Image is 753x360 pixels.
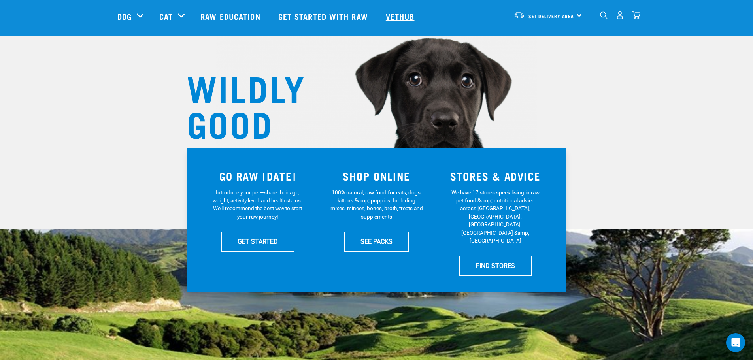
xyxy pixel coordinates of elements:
img: home-icon@2x.png [632,11,640,19]
a: Cat [159,10,173,22]
h3: STORES & ADVICE [441,170,550,182]
h1: WILDLY GOOD NUTRITION [187,69,345,176]
a: GET STARTED [221,232,294,251]
img: user.png [616,11,624,19]
img: home-icon-1@2x.png [600,11,608,19]
span: Set Delivery Area [528,15,574,17]
a: SEE PACKS [344,232,409,251]
p: We have 17 stores specialising in raw pet food &amp; nutritional advice across [GEOGRAPHIC_DATA],... [449,188,542,245]
a: FIND STORES [459,256,532,275]
h3: GO RAW [DATE] [203,170,313,182]
a: Raw Education [192,0,270,32]
div: Open Intercom Messenger [726,333,745,352]
h3: SHOP ONLINE [322,170,431,182]
p: 100% natural, raw food for cats, dogs, kittens &amp; puppies. Including mixes, minces, bones, bro... [330,188,423,221]
a: Dog [117,10,132,22]
p: Introduce your pet—share their age, weight, activity level, and health status. We'll recommend th... [211,188,304,221]
a: Vethub [378,0,425,32]
img: van-moving.png [514,11,525,19]
a: Get started with Raw [270,0,378,32]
